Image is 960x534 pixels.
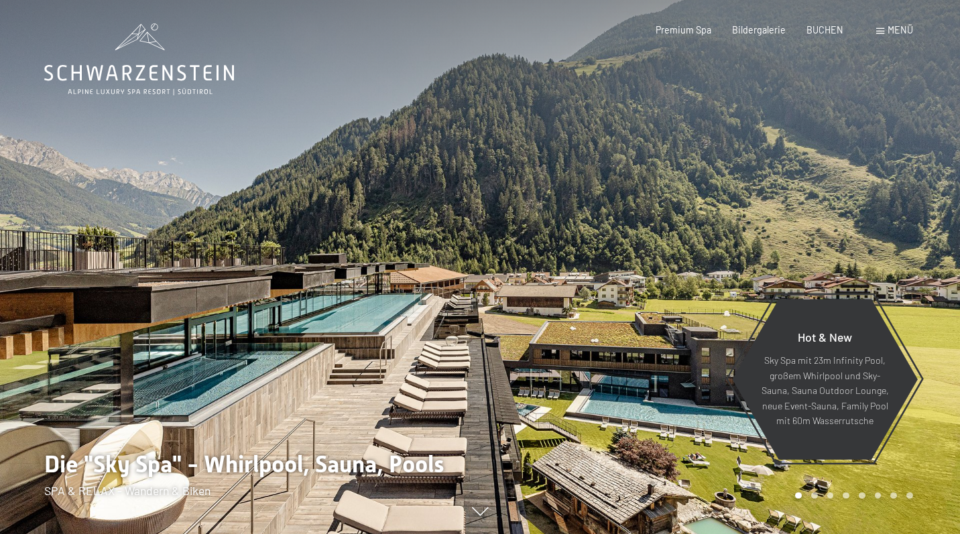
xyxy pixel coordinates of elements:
p: Sky Spa mit 23m Infinity Pool, großem Whirlpool und Sky-Sauna, Sauna Outdoor Lounge, neue Event-S... [761,353,889,429]
div: Carousel Page 5 [859,492,865,499]
div: Carousel Pagination [790,492,912,499]
a: Premium Spa [656,24,711,36]
div: Carousel Page 7 [890,492,897,499]
div: Carousel Page 2 [811,492,818,499]
div: Carousel Page 8 [906,492,913,499]
div: Carousel Page 1 (Current Slide) [795,492,802,499]
a: BUCHEN [806,24,843,36]
div: Carousel Page 3 [827,492,834,499]
span: Hot & New [798,330,852,344]
span: Menü [888,24,913,36]
div: Carousel Page 6 [875,492,882,499]
a: Hot & New Sky Spa mit 23m Infinity Pool, großem Whirlpool und Sky-Sauna, Sauna Outdoor Lounge, ne... [731,298,918,460]
a: Bildergalerie [732,24,786,36]
div: Carousel Page 4 [843,492,849,499]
